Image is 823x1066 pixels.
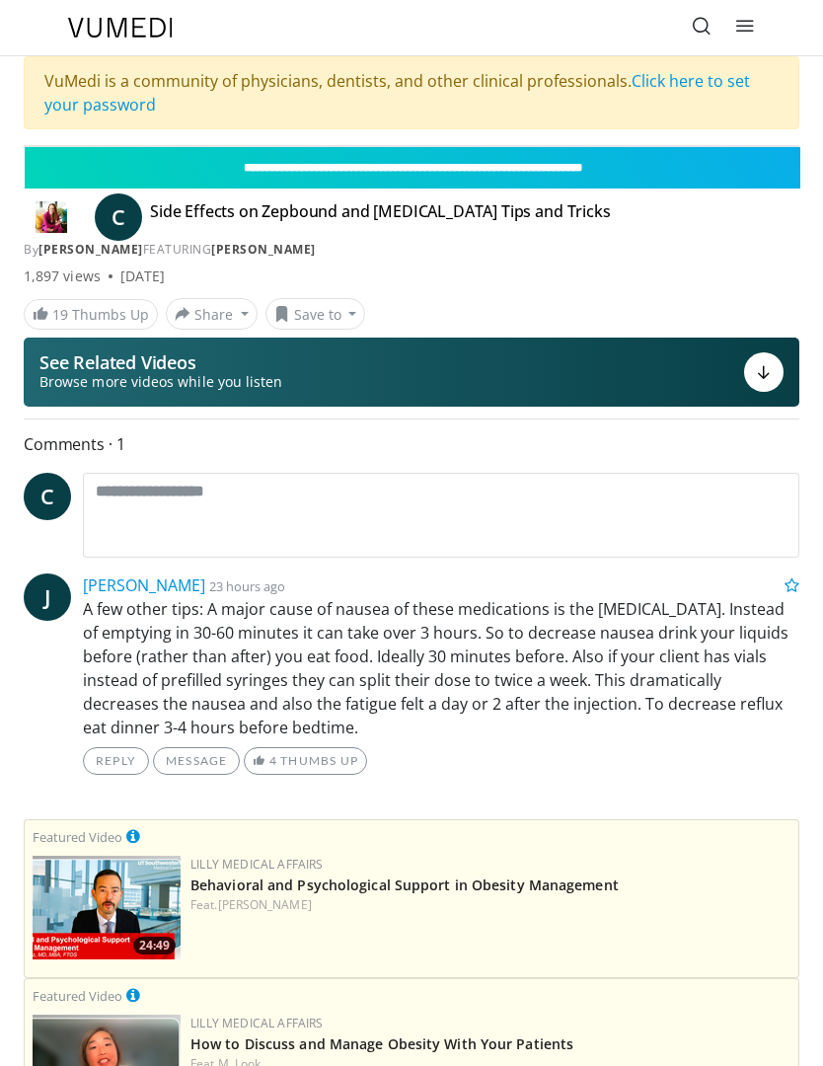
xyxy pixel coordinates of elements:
small: 23 hours ago [209,577,285,595]
a: 19 Thumbs Up [24,299,158,330]
span: Comments 1 [24,431,799,457]
button: Save to [265,298,366,330]
a: Lilly Medical Affairs [190,1015,324,1031]
button: Share [166,298,258,330]
a: [PERSON_NAME] [218,896,312,913]
span: 1,897 views [24,266,101,286]
a: [PERSON_NAME] [83,574,205,596]
span: 4 [269,753,277,768]
a: [PERSON_NAME] [38,241,143,258]
a: 24:49 [33,856,181,959]
img: Dr. Carolynn Francavilla [24,201,79,233]
button: See Related Videos Browse more videos while you listen [24,338,799,407]
a: Lilly Medical Affairs [190,856,324,873]
span: Browse more videos while you listen [39,372,282,392]
div: Feat. [190,896,790,914]
span: 19 [52,305,68,324]
p: A few other tips: A major cause of nausea of these medications is the [MEDICAL_DATA]. Instead of ... [83,597,799,739]
img: ba3304f6-7838-4e41-9c0f-2e31ebde6754.png.150x105_q85_crop-smart_upscale.png [33,856,181,959]
h4: Side Effects on Zepbound and [MEDICAL_DATA] Tips and Tricks [150,201,611,233]
small: Featured Video [33,828,122,846]
a: C [24,473,71,520]
a: [PERSON_NAME] [211,241,316,258]
img: VuMedi Logo [68,18,173,38]
small: Featured Video [33,987,122,1005]
a: Reply [83,747,149,775]
a: 4 Thumbs Up [244,747,367,775]
div: By FEATURING [24,241,799,259]
a: Behavioral and Psychological Support in Obesity Management [190,876,619,894]
div: [DATE] [120,266,165,286]
a: Message [153,747,240,775]
a: How to Discuss and Manage Obesity With Your Patients [190,1034,573,1053]
a: C [95,193,142,241]
div: VuMedi is a community of physicians, dentists, and other clinical professionals. [24,56,799,129]
span: 24:49 [133,937,176,954]
p: See Related Videos [39,352,282,372]
a: J [24,573,71,621]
